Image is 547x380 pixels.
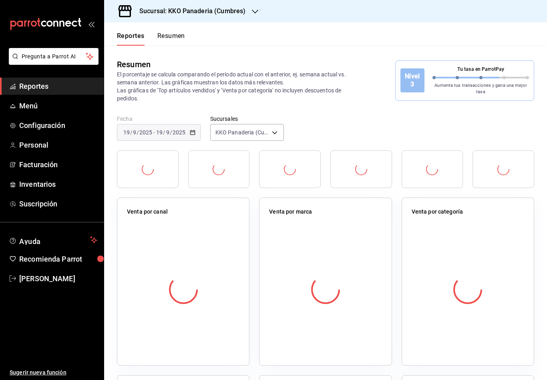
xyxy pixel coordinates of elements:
[172,129,186,136] input: ----
[123,129,130,136] input: --
[19,120,97,131] span: Configuración
[133,129,137,136] input: --
[432,66,529,73] p: Tu tasa en ParrotPay
[130,129,133,136] span: /
[19,254,97,264] span: Recomienda Parrot
[19,100,97,111] span: Menú
[19,179,97,190] span: Inventarios
[139,129,153,136] input: ----
[400,68,424,92] div: Nivel 3
[19,81,97,92] span: Reportes
[117,70,360,102] p: El porcentaje se calcula comparando el período actual con el anterior, ej. semana actual vs. sema...
[117,116,201,122] label: Fecha
[215,128,269,136] span: KKO Panaderia (Cumbres)
[117,58,151,70] div: Resumen
[133,6,245,16] h3: Sucursal: KKO Panaderia (Cumbres)
[19,273,97,284] span: [PERSON_NAME]
[19,235,87,245] span: Ayuda
[163,129,165,136] span: /
[210,116,284,122] label: Sucursales
[157,32,185,46] button: Resumen
[19,140,97,150] span: Personal
[10,368,97,377] span: Sugerir nueva función
[166,129,170,136] input: --
[19,159,97,170] span: Facturación
[432,82,529,96] p: Aumenta tus transacciones y gana una mejor tasa
[137,129,139,136] span: /
[117,32,185,46] div: navigation tabs
[269,208,312,216] p: Venta por marca
[153,129,155,136] span: -
[170,129,172,136] span: /
[22,52,86,61] span: Pregunta a Parrot AI
[19,198,97,209] span: Suscripción
[6,58,99,66] a: Pregunta a Parrot AI
[127,208,168,216] p: Venta por canal
[9,48,99,65] button: Pregunta a Parrot AI
[156,129,163,136] input: --
[117,32,145,46] button: Reportes
[412,208,463,216] p: Venta por categoría
[88,21,95,27] button: open_drawer_menu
